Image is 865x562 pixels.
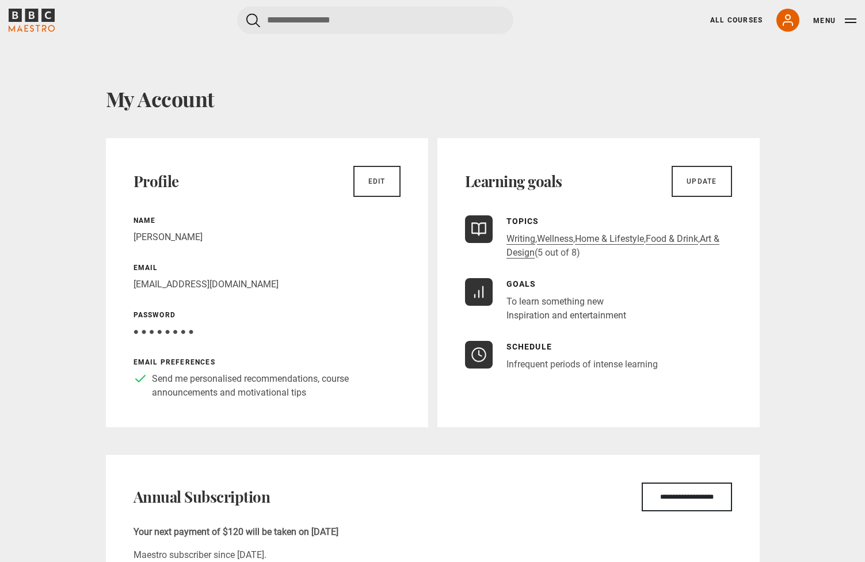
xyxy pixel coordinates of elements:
p: Email [134,263,401,273]
p: Email preferences [134,357,401,367]
button: Toggle navigation [813,15,856,26]
a: Writing [506,233,535,245]
a: Edit [353,166,401,197]
p: Send me personalised recommendations, course announcements and motivational tips [152,372,401,400]
a: Update [672,166,731,197]
li: Inspiration and entertainment [506,309,626,322]
p: Goals [506,278,626,290]
a: All Courses [710,15,763,25]
p: Password [134,310,401,320]
a: Wellness [537,233,573,245]
b: Your next payment of $120 will be taken on [DATE] [134,526,338,537]
svg: BBC Maestro [9,9,55,32]
span: ● ● ● ● ● ● ● ● [134,326,194,337]
h2: Profile [134,172,179,191]
a: Home & Lifestyle [575,233,644,245]
li: To learn something new [506,295,626,309]
h2: Learning goals [465,172,562,191]
input: Search [237,6,513,34]
p: [PERSON_NAME] [134,230,401,244]
p: , , , , (5 out of 8) [506,232,732,260]
p: Topics [506,215,732,227]
p: Maestro subscriber since [DATE]. [134,548,732,562]
h2: Annual Subscription [134,488,270,506]
h1: My Account [106,86,760,111]
p: Schedule [506,341,658,353]
p: Infrequent periods of intense learning [506,358,658,371]
a: Food & Drink [646,233,698,245]
button: Submit the search query [246,13,260,28]
p: [EMAIL_ADDRESS][DOMAIN_NAME] [134,278,401,291]
p: Name [134,215,401,226]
